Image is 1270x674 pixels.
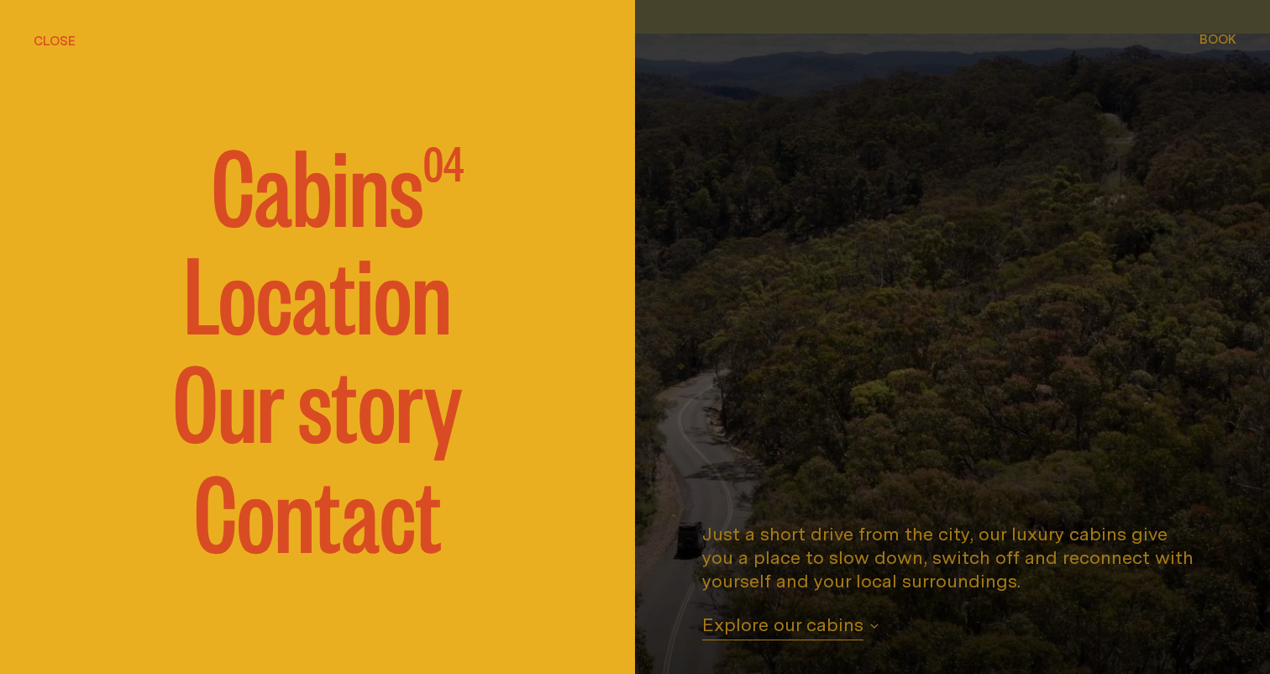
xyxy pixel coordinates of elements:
span: 04 [423,132,464,233]
button: hide menu [34,30,76,50]
a: Contact [194,458,442,559]
a: Cabins 04 [171,132,464,233]
a: Location [184,240,452,340]
a: Our story [173,348,462,449]
span: Cabins [212,132,423,233]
